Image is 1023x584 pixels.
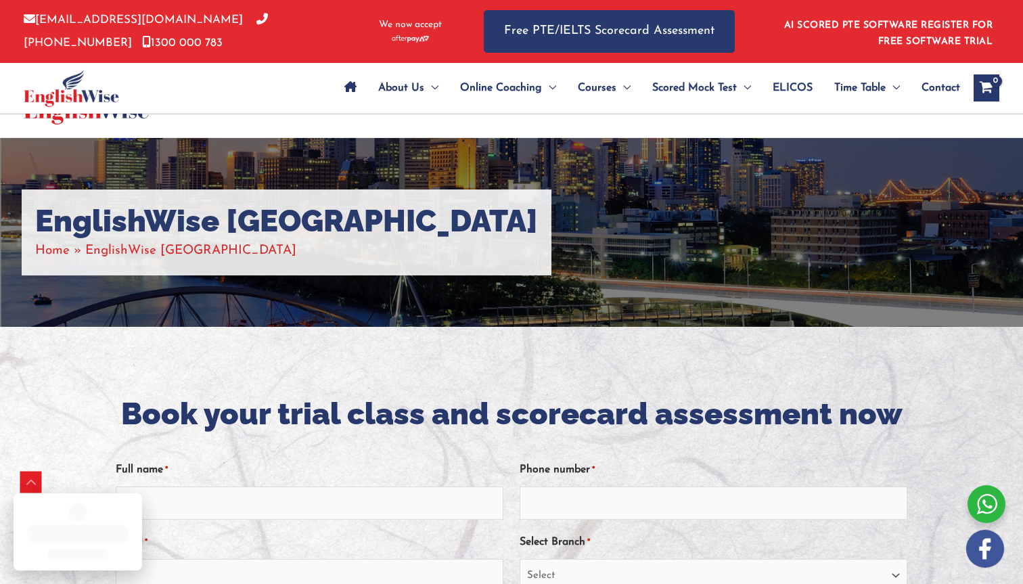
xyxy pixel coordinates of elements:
span: Menu Toggle [886,64,900,112]
a: Free PTE/IELTS Scorecard Assessment [484,10,735,53]
img: Afterpay-Logo [392,35,429,43]
h2: Book your trial class and scorecard assessment now [116,395,907,434]
span: Time Table [834,64,886,112]
img: white-facebook.png [966,530,1004,568]
nav: Site Navigation: Main Menu [334,64,960,112]
span: Menu Toggle [542,64,556,112]
span: Scored Mock Test [652,64,737,112]
a: Time TableMenu Toggle [823,64,911,112]
span: Menu Toggle [737,64,751,112]
a: AI SCORED PTE SOFTWARE REGISTER FOR FREE SOFTWARE TRIAL [784,20,993,47]
a: Contact [911,64,960,112]
span: Contact [922,64,960,112]
label: Full name [116,459,168,481]
span: About Us [378,64,424,112]
a: View Shopping Cart, empty [974,74,999,102]
a: 1300 000 783 [142,37,223,49]
a: About UsMenu Toggle [367,64,449,112]
span: Menu Toggle [616,64,631,112]
nav: Breadcrumbs [35,240,538,262]
a: Scored Mock TestMenu Toggle [641,64,762,112]
img: cropped-ew-logo [24,70,119,107]
a: Home [35,244,70,257]
aside: Header Widget 1 [776,9,999,53]
span: Courses [578,64,616,112]
a: [EMAIL_ADDRESS][DOMAIN_NAME] [24,14,243,26]
span: EnglishWise [GEOGRAPHIC_DATA] [85,244,296,257]
a: ELICOS [762,64,823,112]
a: Online CoachingMenu Toggle [449,64,567,112]
a: CoursesMenu Toggle [567,64,641,112]
span: Menu Toggle [424,64,438,112]
span: We now accept [379,18,442,32]
span: Online Coaching [460,64,542,112]
label: Phone number [520,459,595,481]
h1: EnglishWise [GEOGRAPHIC_DATA] [35,203,538,240]
label: Select Branch [520,531,590,554]
span: ELICOS [773,64,813,112]
a: [PHONE_NUMBER] [24,14,268,48]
